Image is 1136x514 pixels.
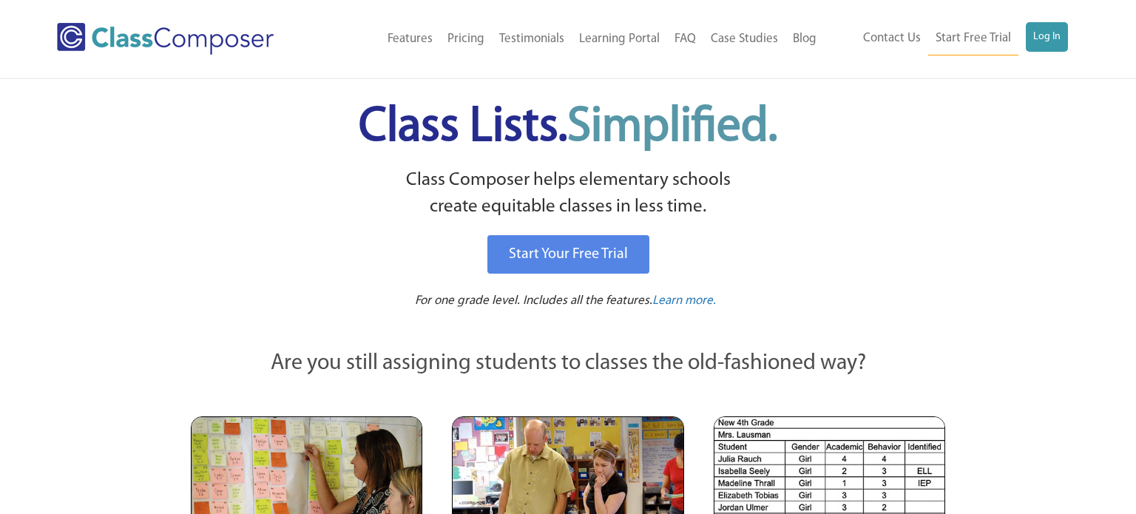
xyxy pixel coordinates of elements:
a: FAQ [667,23,703,55]
a: Learn more. [652,292,716,311]
a: Blog [785,23,824,55]
a: Features [380,23,440,55]
a: Learning Portal [572,23,667,55]
nav: Header Menu [824,22,1069,55]
a: Log In [1026,22,1068,52]
p: Are you still assigning students to classes the old-fashioned way? [191,348,945,380]
span: Learn more. [652,294,716,307]
nav: Header Menu [323,23,823,55]
a: Case Studies [703,23,785,55]
a: Start Your Free Trial [487,235,649,274]
span: Start Your Free Trial [509,247,628,262]
span: For one grade level. Includes all the features. [415,294,652,307]
p: Class Composer helps elementary schools create equitable classes in less time. [189,167,947,221]
span: Simplified. [567,104,777,152]
a: Start Free Trial [928,22,1018,55]
img: Class Composer [57,23,274,55]
a: Pricing [440,23,492,55]
a: Testimonials [492,23,572,55]
span: Class Lists. [359,104,777,152]
a: Contact Us [856,22,928,55]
